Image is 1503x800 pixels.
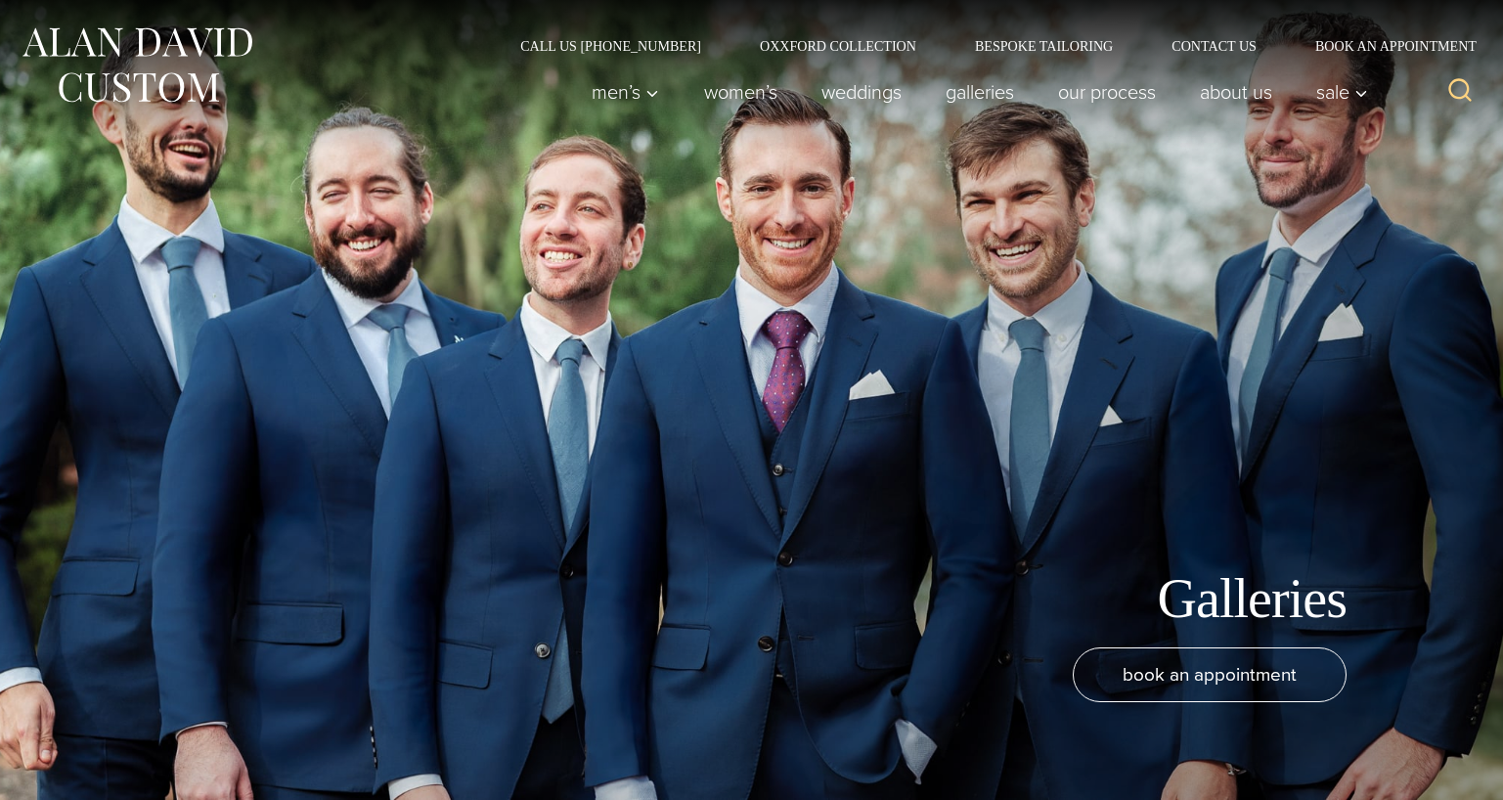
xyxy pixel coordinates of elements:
[1142,39,1286,53] a: Contact Us
[1177,72,1294,111] a: About Us
[1437,68,1483,115] button: View Search Form
[1036,72,1177,111] a: Our Process
[923,72,1036,111] a: Galleries
[1315,82,1368,102] span: Sale
[491,39,1483,53] nav: Secondary Navigation
[1073,647,1347,702] a: book an appointment
[1158,566,1348,632] h1: Galleries
[946,39,1142,53] a: Bespoke Tailoring
[730,39,946,53] a: Oxxford Collection
[682,72,799,111] a: Women’s
[491,39,730,53] a: Call Us [PHONE_NUMBER]
[1286,39,1483,53] a: Book an Appointment
[20,22,254,109] img: Alan David Custom
[591,82,659,102] span: Men’s
[1123,660,1297,689] span: book an appointment
[569,72,1379,111] nav: Primary Navigation
[799,72,923,111] a: weddings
